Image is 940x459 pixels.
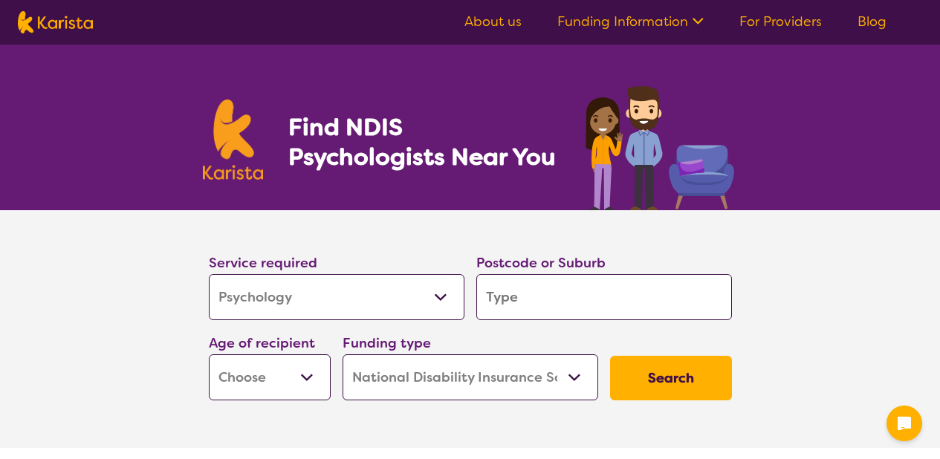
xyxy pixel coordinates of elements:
[610,356,732,400] button: Search
[209,334,315,352] label: Age of recipient
[739,13,822,30] a: For Providers
[557,13,704,30] a: Funding Information
[476,254,606,272] label: Postcode or Suburb
[203,100,264,180] img: Karista logo
[580,80,738,210] img: psychology
[476,274,732,320] input: Type
[18,11,93,33] img: Karista logo
[209,254,317,272] label: Service required
[343,334,431,352] label: Funding type
[858,13,886,30] a: Blog
[288,112,563,172] h1: Find NDIS Psychologists Near You
[464,13,522,30] a: About us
